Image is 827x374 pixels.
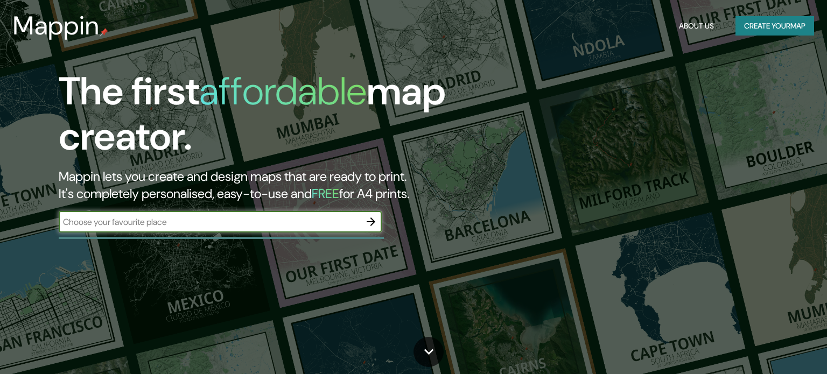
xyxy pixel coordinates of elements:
h1: The first map creator. [59,69,472,168]
h5: FREE [312,185,339,202]
button: About Us [675,16,718,36]
h2: Mappin lets you create and design maps that are ready to print. It's completely personalised, eas... [59,168,472,202]
button: Create yourmap [735,16,814,36]
h3: Mappin [13,11,100,41]
input: Choose your favourite place [59,216,360,228]
img: mappin-pin [100,28,108,37]
h1: affordable [199,66,367,116]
